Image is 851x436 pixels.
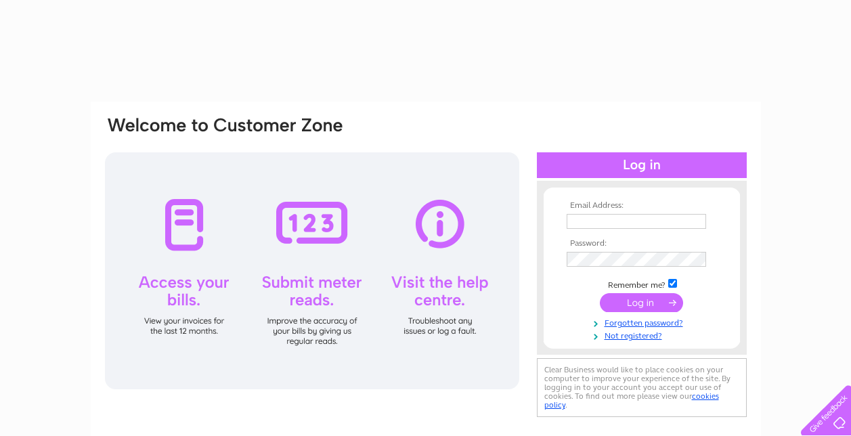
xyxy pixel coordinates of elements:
th: Password: [563,239,720,248]
th: Email Address: [563,201,720,211]
a: Not registered? [567,328,720,341]
div: Clear Business would like to place cookies on your computer to improve your experience of the sit... [537,358,747,417]
input: Submit [600,293,683,312]
a: Forgotten password? [567,315,720,328]
td: Remember me? [563,277,720,290]
a: cookies policy [544,391,719,410]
